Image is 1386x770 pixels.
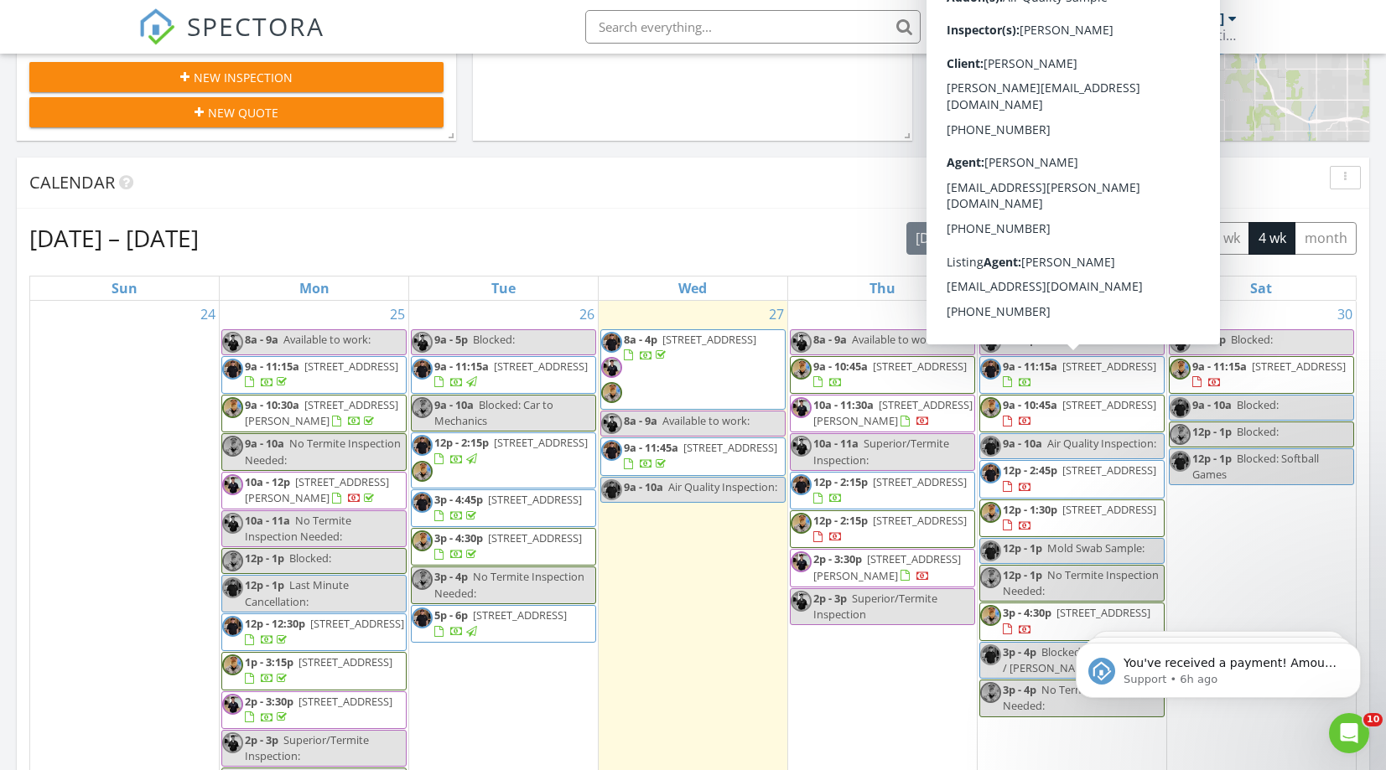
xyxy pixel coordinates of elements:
[434,607,567,638] a: 5p - 6p [STREET_ADDRESS]
[412,492,433,513] img: img_6141.jpeg
[791,474,812,495] img: img_6141.jpeg
[245,732,369,763] span: Superior/Termite Inspection:
[790,472,975,509] a: 12p - 2:15p [STREET_ADDRESS]
[411,432,596,488] a: 12p - 2:15p [STREET_ADDRESS]
[1003,567,1159,598] span: No Termite Inspection Needed:
[494,359,588,374] span: [STREET_ADDRESS]
[434,530,582,561] a: 3p - 4:30p [STREET_ADDRESS]
[245,436,401,467] span: No Termite Inspection Needed:
[791,591,812,612] img: img_5730.jpg
[1248,222,1295,255] button: 4 wk
[434,397,553,428] span: Blocked: Car to Mechanics
[1003,644,1160,675] span: Blocked: Softball Games / [PERSON_NAME]
[411,356,596,394] a: 9a - 11:15a [STREET_ADDRESS]
[222,550,243,571] img: img_9114_3.png
[222,732,243,753] img: img_5730.jpg
[245,616,404,647] a: 12p - 12:30p [STREET_ADDRESS]
[791,513,812,534] img: img_9114_3.png
[980,682,1001,703] img: img_9114_3.png
[221,691,407,729] a: 2p - 3:30p [STREET_ADDRESS]
[934,129,962,139] a: Leaflet
[1170,397,1191,418] img: img_6141.jpeg
[304,359,398,374] span: [STREET_ADDRESS]
[683,440,777,455] span: [STREET_ADDRESS]
[930,127,1141,142] div: |
[1143,222,1194,255] button: week
[813,397,973,428] a: 10a - 11:30a [STREET_ADDRESS][PERSON_NAME]
[1003,644,1036,659] span: 3p - 4p
[412,435,433,456] img: img_6141.jpeg
[1170,451,1191,472] img: img_6141.jpeg
[1247,276,1275,300] a: Saturday
[813,359,967,390] a: 9a - 10:45a [STREET_ADDRESS]
[601,332,622,353] img: img_6141.jpeg
[1003,682,1036,697] span: 3p - 4p
[601,413,622,434] img: img_5730.jpg
[1145,301,1166,328] a: Go to August 29, 2025
[955,301,977,328] a: Go to August 28, 2025
[434,607,468,623] span: 5p - 6p
[1170,424,1191,445] img: img_9114_3.png
[197,301,219,328] a: Go to August 24, 2025
[222,474,243,495] img: img_5730.jpg
[289,550,331,566] span: Blocked:
[245,474,290,489] span: 10a - 12p
[29,221,199,255] h2: [DATE] – [DATE]
[434,435,489,450] span: 12p - 2:15p
[1062,463,1156,478] span: [STREET_ADDRESS]
[980,436,1001,457] img: img_6141.jpeg
[813,591,847,606] span: 2p - 3p
[790,395,975,432] a: 10a - 11:30a [STREET_ADDRESS][PERSON_NAME]
[790,356,975,394] a: 9a - 10:45a [STREET_ADDRESS]
[387,301,408,328] a: Go to August 25, 2025
[108,276,141,300] a: Sunday
[245,513,351,544] span: No Termite Inspection Needed:
[245,397,398,428] span: [STREET_ADDRESS][PERSON_NAME]
[1003,332,1036,347] span: 9a - 5p
[791,332,812,353] img: img_5730.jpg
[791,397,812,418] img: img_5730.jpg
[1252,359,1346,374] span: [STREET_ADDRESS]
[1363,713,1383,726] span: 10
[601,479,622,500] img: img_6141.jpeg
[1012,129,1137,139] a: © OpenStreetMap contributors
[873,474,967,489] span: [STREET_ADDRESS]
[411,528,596,566] a: 3p - 4:30p [STREET_ADDRESS]
[412,397,433,418] img: img_9114_3.png
[187,8,324,44] span: SPECTORA
[245,332,278,347] span: 8a - 9a
[411,489,596,527] a: 3p - 4:45p [STREET_ADDRESS]
[1056,605,1150,620] span: [STREET_ADDRESS]
[1041,332,1083,347] span: Blocked:
[434,397,474,412] span: 9a - 10a
[296,276,333,300] a: Monday
[1003,397,1156,428] a: 9a - 10:45a [STREET_ADDRESS]
[852,332,939,347] span: Available to work:
[1237,424,1279,439] span: Blocked:
[1192,359,1346,390] a: 9a - 11:15a [STREET_ADDRESS]
[245,474,389,505] span: [STREET_ADDRESS][PERSON_NAME]
[790,510,975,548] a: 12p - 2:15p [STREET_ADDRESS]
[813,551,862,566] span: 2p - 3:30p
[662,332,756,347] span: [STREET_ADDRESS]
[434,492,483,507] span: 3p - 4:45p
[791,359,812,380] img: img_9114_3.png
[601,440,622,461] img: img_6141.jpeg
[813,474,967,505] a: 12p - 2:15p [STREET_ADDRESS]
[1193,222,1250,255] button: cal wk
[813,436,949,467] span: Superior/Termite Inspection:
[790,549,975,587] a: 2p - 3:30p [STREET_ADDRESS][PERSON_NAME]
[1003,540,1042,556] span: 12p - 1p
[221,652,407,690] a: 1p - 3:15p [STREET_ADDRESS]
[813,513,868,528] span: 12p - 2:15p
[624,440,777,471] a: 9a - 11:45a [STREET_ADDRESS]
[412,461,433,482] img: img_9114_3.png
[791,436,812,457] img: img_5730.jpg
[412,607,433,628] img: img_6141.jpeg
[1003,463,1156,494] a: 12p - 2:45p [STREET_ADDRESS]
[434,569,584,600] span: No Termite Inspection Needed:
[434,359,588,390] a: 9a - 11:15a [STREET_ADDRESS]
[1329,713,1369,753] iframe: Intercom live chat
